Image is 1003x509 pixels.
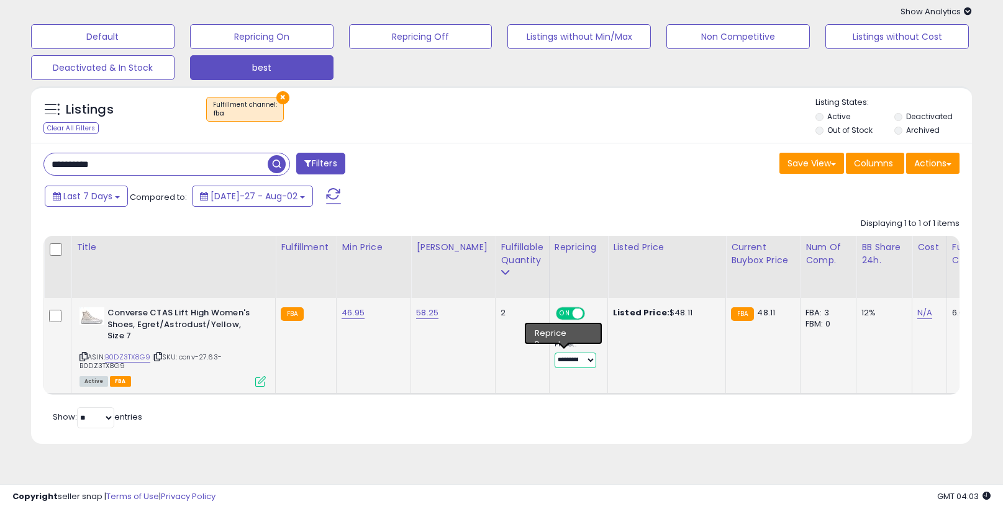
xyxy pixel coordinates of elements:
div: FBM: 0 [806,318,846,330]
small: FBA [281,307,304,321]
a: 58.25 [416,307,438,319]
span: OFF [583,309,602,319]
span: Show: entries [53,411,142,423]
div: fba [213,109,277,118]
div: Min Price [342,241,406,254]
label: Active [827,111,850,122]
div: Displaying 1 to 1 of 1 items [861,218,960,230]
button: × [276,91,289,104]
span: Last 7 Days [63,190,112,202]
button: Listings without Min/Max [507,24,651,49]
div: seller snap | | [12,491,216,503]
div: Fulfillment Cost [952,241,1000,267]
span: 2025-08-11 04:03 GMT [937,490,991,502]
button: Filters [296,153,345,174]
small: FBA [731,307,754,321]
a: N/A [917,307,932,319]
div: Cost [917,241,942,254]
div: Fulfillment [281,241,331,254]
div: Fulfillable Quantity [501,241,543,267]
div: Current Buybox Price [731,241,795,267]
label: Deactivated [906,111,953,122]
span: [DATE]-27 - Aug-02 [211,190,297,202]
div: FBA: 3 [806,307,846,318]
button: Repricing Off [349,24,492,49]
div: Listed Price [613,241,720,254]
b: Listed Price: [613,307,669,318]
div: [PERSON_NAME] [416,241,490,254]
span: Show Analytics [901,6,972,17]
img: 31FQeJtBI7L._SL40_.jpg [79,307,104,325]
div: Clear All Filters [43,122,99,134]
label: Out of Stock [827,125,873,135]
a: Privacy Policy [161,490,216,502]
button: best [190,55,334,80]
button: Deactivated & In Stock [31,55,175,80]
span: All listings currently available for purchase on Amazon [79,376,108,387]
span: Columns [854,157,893,169]
button: Non Competitive [666,24,810,49]
div: 2 [501,307,539,318]
div: Preset: [555,340,598,368]
button: Actions [906,153,960,174]
span: Compared to: [130,191,187,203]
span: Fulfillment channel : [213,100,277,119]
h5: Listings [66,101,114,119]
button: Listings without Cost [825,24,969,49]
div: Title [76,241,270,254]
strong: Copyright [12,490,58,502]
button: [DATE]-27 - Aug-02 [192,186,313,207]
div: BB Share 24h. [861,241,907,267]
span: 48.11 [757,307,775,318]
button: Default [31,24,175,49]
a: 46.95 [342,307,365,319]
div: Amazon AI [555,327,598,338]
span: ON [557,309,573,319]
div: Repricing [555,241,602,254]
b: Converse CTAS Lift High Women's Shoes, Egret/Astrodust/Yellow, Size 7 [107,307,258,345]
span: | SKU: conv-27.63-B0DZ3TX8G9 [79,352,222,371]
button: Columns [846,153,904,174]
div: 6.62 [952,307,996,318]
button: Save View [779,153,844,174]
a: Terms of Use [106,490,159,502]
p: Listing States: [815,97,972,109]
div: Num of Comp. [806,241,851,267]
label: Archived [906,125,940,135]
button: Repricing On [190,24,334,49]
div: $48.11 [613,307,716,318]
span: FBA [110,376,131,387]
div: ASIN: [79,307,266,385]
a: B0DZ3TX8G9 [105,352,150,363]
div: 12% [861,307,902,318]
button: Last 7 Days [45,186,128,207]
